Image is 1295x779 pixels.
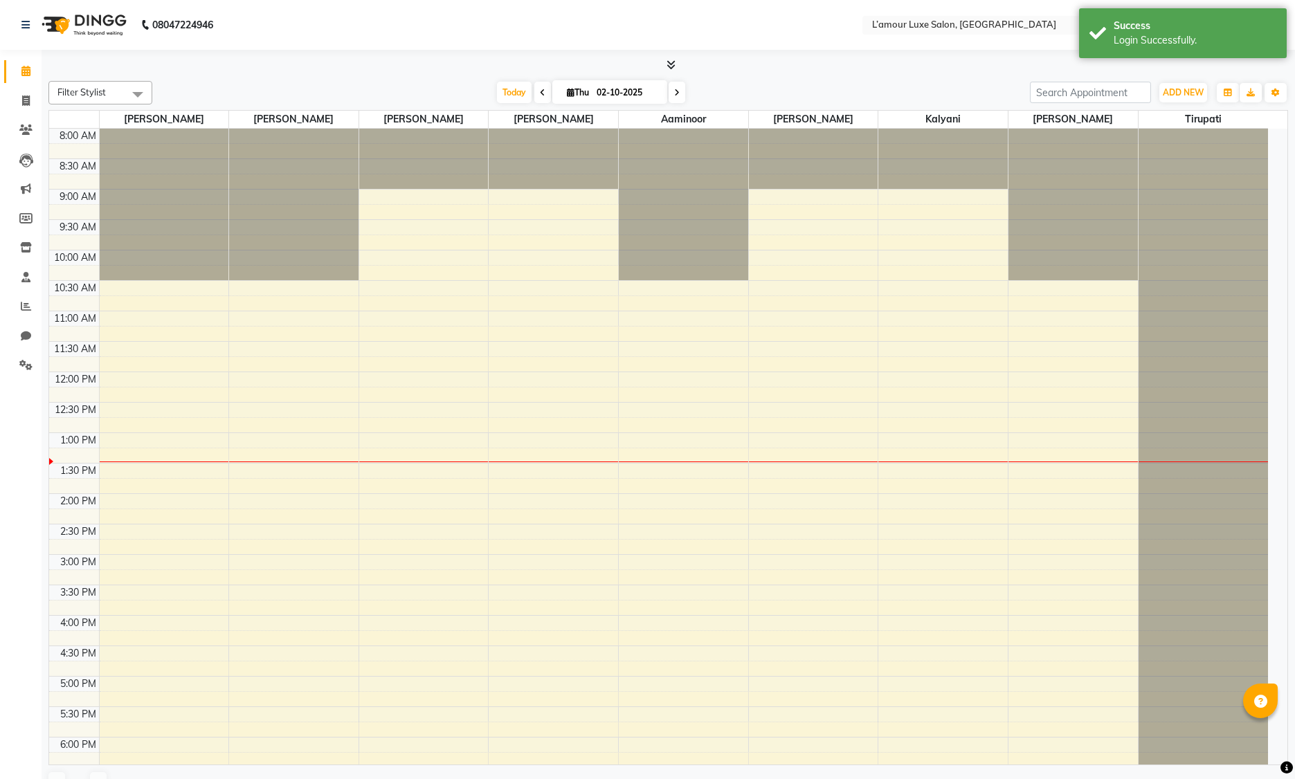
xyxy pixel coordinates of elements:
div: 1:00 PM [57,433,99,448]
div: 2:30 PM [57,524,99,539]
div: 6:00 PM [57,737,99,752]
span: Thu [563,87,592,98]
span: [PERSON_NAME] [489,111,618,128]
span: [PERSON_NAME] [229,111,359,128]
div: 5:30 PM [57,707,99,722]
div: 9:30 AM [57,220,99,235]
div: 11:00 AM [51,311,99,326]
div: Login Successfully. [1114,33,1276,48]
div: 10:30 AM [51,281,99,295]
input: 2025-10-02 [592,82,662,103]
div: 8:00 AM [57,129,99,143]
span: Filter Stylist [57,86,106,98]
div: 5:00 PM [57,677,99,691]
span: [PERSON_NAME] [1008,111,1138,128]
span: Aaminoor [619,111,748,128]
div: 8:30 AM [57,159,99,174]
div: 12:30 PM [52,403,99,417]
div: 3:30 PM [57,585,99,600]
div: 11:30 AM [51,342,99,356]
span: [PERSON_NAME] [100,111,229,128]
div: 9:00 AM [57,190,99,204]
span: [PERSON_NAME] [749,111,878,128]
span: Today [497,82,532,103]
div: 2:00 PM [57,494,99,508]
div: 1:30 PM [57,464,99,478]
div: 3:00 PM [57,555,99,569]
span: Kalyani [878,111,1008,128]
iframe: chat widget [1237,724,1281,765]
div: 12:00 PM [52,372,99,387]
img: logo [35,6,130,44]
div: 10:00 AM [51,250,99,265]
input: Search Appointment [1030,82,1151,103]
b: 08047224946 [152,6,213,44]
div: 4:00 PM [57,616,99,630]
div: 4:30 PM [57,646,99,661]
span: [PERSON_NAME] [359,111,489,128]
span: ADD NEW [1163,87,1204,98]
span: Tirupati [1139,111,1268,128]
button: ADD NEW [1159,83,1207,102]
div: Success [1114,19,1276,33]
